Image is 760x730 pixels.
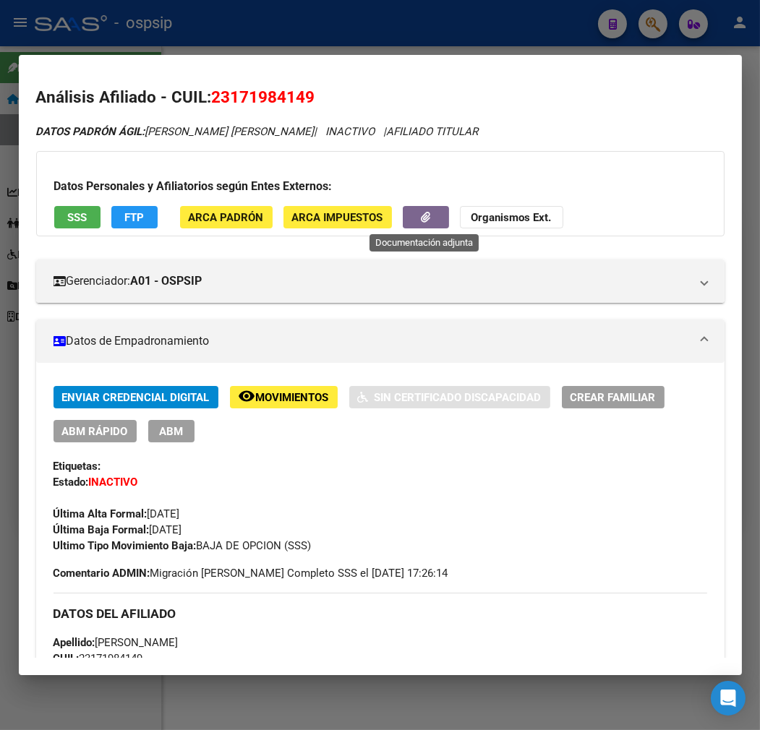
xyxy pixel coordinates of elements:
[54,476,89,489] strong: Estado:
[349,386,550,408] button: Sin Certificado Discapacidad
[375,391,542,404] span: Sin Certificado Discapacidad
[460,206,563,228] button: Organismos Ext.
[54,565,448,581] span: Migración [PERSON_NAME] Completo SSS el [DATE] 17:26:14
[471,211,552,224] strong: Organismos Ext.
[36,259,725,303] mat-expansion-panel-header: Gerenciador:A01 - OSPSIP
[54,272,690,290] mat-panel-title: Gerenciador:
[54,539,197,552] strong: Ultimo Tipo Movimiento Baja:
[54,206,101,228] button: SSS
[54,507,148,520] strong: Última Alta Formal:
[36,125,479,138] i: | INACTIVO |
[54,178,706,195] h3: Datos Personales y Afiliatorios según Entes Externos:
[54,606,707,622] h3: DATOS DEL AFILIADO
[54,636,95,649] strong: Apellido:
[159,425,183,438] span: ABM
[54,507,180,520] span: [DATE]
[212,87,315,106] span: 23171984149
[62,425,128,438] span: ABM Rápido
[239,387,256,405] mat-icon: remove_red_eye
[54,652,80,665] strong: CUIL:
[54,523,182,536] span: [DATE]
[230,386,338,408] button: Movimientos
[256,391,329,404] span: Movimientos
[111,206,158,228] button: FTP
[387,125,479,138] span: AFILIADO TITULAR
[180,206,273,228] button: ARCA Padrón
[89,476,138,489] strong: INACTIVO
[571,391,656,404] span: Crear Familiar
[36,125,315,138] span: [PERSON_NAME] [PERSON_NAME]
[292,211,383,224] span: ARCA Impuestos
[283,206,392,228] button: ARCA Impuestos
[54,386,218,408] button: Enviar Credencial Digital
[54,567,150,580] strong: Comentario ADMIN:
[54,460,101,473] strong: Etiquetas:
[189,211,264,224] span: ARCA Padrón
[54,652,143,665] span: 23171984149
[54,332,690,350] mat-panel-title: Datos de Empadronamiento
[124,211,144,224] span: FTP
[148,420,195,442] button: ABM
[54,523,150,536] strong: Última Baja Formal:
[62,391,210,404] span: Enviar Credencial Digital
[67,211,87,224] span: SSS
[36,125,145,138] strong: DATOS PADRÓN ÁGIL:
[131,272,202,290] strong: A01 - OSPSIP
[54,636,179,649] span: [PERSON_NAME]
[54,420,137,442] button: ABM Rápido
[36,85,725,110] h2: Análisis Afiliado - CUIL:
[562,386,665,408] button: Crear Familiar
[36,319,725,363] mat-expansion-panel-header: Datos de Empadronamiento
[711,681,746,716] div: Open Intercom Messenger
[54,539,312,552] span: BAJA DE OPCION (SSS)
